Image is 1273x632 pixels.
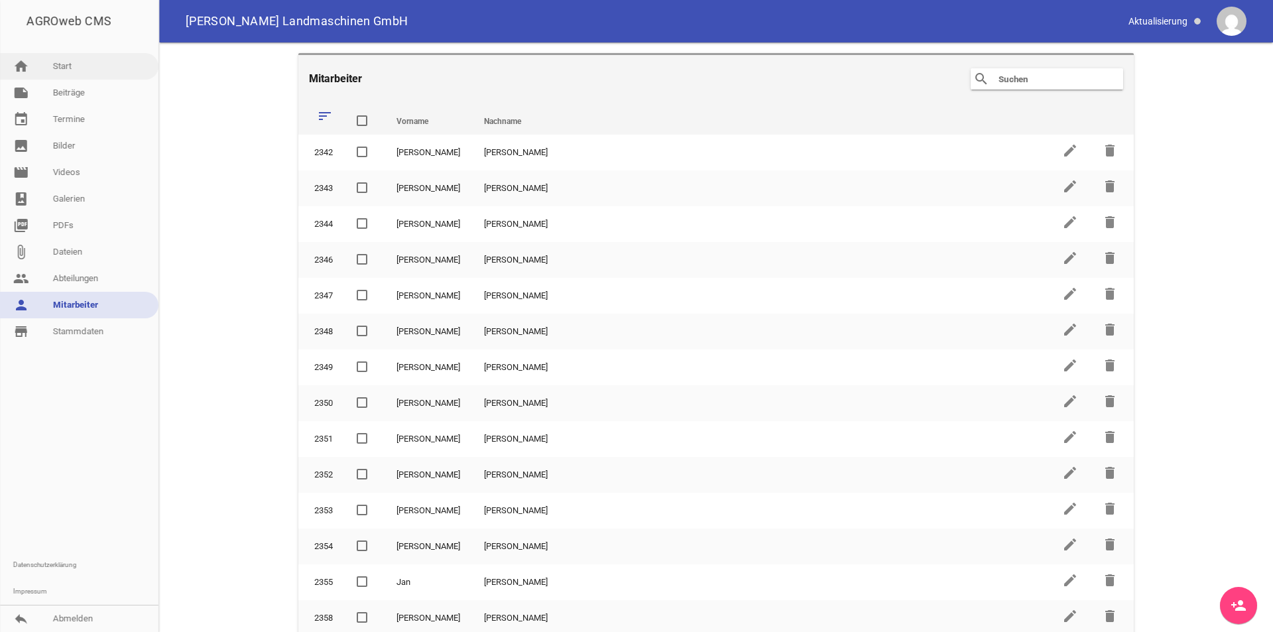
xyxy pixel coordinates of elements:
[973,71,989,87] i: search
[1102,501,1118,517] i: delete
[309,55,362,103] h4: Mitarbeiter
[1062,186,1078,196] a: edit
[13,218,29,233] i: picture_as_pdf
[385,457,472,493] td: [PERSON_NAME]
[385,349,472,385] td: [PERSON_NAME]
[385,242,472,278] td: [PERSON_NAME]
[472,349,1050,385] td: [PERSON_NAME]
[1062,330,1078,340] a: edit
[1102,572,1118,588] i: delete
[997,71,1103,87] input: Suchen
[298,564,345,600] td: 2355
[298,278,345,314] td: 2347
[1062,258,1078,268] a: edit
[317,108,333,124] i: sort
[472,206,1050,242] td: [PERSON_NAME]
[1062,608,1078,624] i: edit
[1102,286,1118,302] i: delete
[298,170,345,206] td: 2343
[13,58,29,74] i: home
[298,457,345,493] td: 2352
[1102,357,1118,373] i: delete
[472,457,1050,493] td: [PERSON_NAME]
[472,493,1050,529] td: [PERSON_NAME]
[1062,509,1078,519] a: edit
[1062,143,1078,158] i: edit
[13,138,29,154] i: image
[1062,429,1078,445] i: edit
[1062,501,1078,517] i: edit
[298,385,345,421] td: 2350
[1102,322,1118,338] i: delete
[298,493,345,529] td: 2353
[13,164,29,180] i: movie
[1062,178,1078,194] i: edit
[1062,580,1078,590] a: edit
[1062,322,1078,338] i: edit
[1102,178,1118,194] i: delete
[298,242,345,278] td: 2346
[13,324,29,340] i: store_mall_directory
[385,103,472,135] th: Vorname
[13,191,29,207] i: photo_album
[1062,616,1078,626] a: edit
[472,103,1050,135] th: Nachname
[385,493,472,529] td: [PERSON_NAME]
[385,564,472,600] td: Jan
[1102,465,1118,481] i: delete
[13,611,29,627] i: reply
[1062,437,1078,447] a: edit
[1102,250,1118,266] i: delete
[1102,393,1118,409] i: delete
[472,314,1050,349] td: [PERSON_NAME]
[1062,572,1078,588] i: edit
[1231,598,1246,613] i: person_add
[1062,151,1078,160] a: edit
[298,349,345,385] td: 2349
[1062,365,1078,375] a: edit
[385,278,472,314] td: [PERSON_NAME]
[472,242,1050,278] td: [PERSON_NAME]
[385,421,472,457] td: [PERSON_NAME]
[1062,544,1078,554] a: edit
[1062,250,1078,266] i: edit
[1062,465,1078,481] i: edit
[472,170,1050,206] td: [PERSON_NAME]
[472,421,1050,457] td: [PERSON_NAME]
[1062,286,1078,302] i: edit
[1062,537,1078,552] i: edit
[385,170,472,206] td: [PERSON_NAME]
[385,206,472,242] td: [PERSON_NAME]
[1102,214,1118,230] i: delete
[1062,294,1078,304] a: edit
[1102,143,1118,158] i: delete
[298,421,345,457] td: 2351
[1062,473,1078,483] a: edit
[1062,401,1078,411] a: edit
[1062,393,1078,409] i: edit
[385,529,472,564] td: [PERSON_NAME]
[298,206,345,242] td: 2344
[472,564,1050,600] td: [PERSON_NAME]
[472,529,1050,564] td: [PERSON_NAME]
[1062,357,1078,373] i: edit
[298,135,345,170] td: 2342
[13,297,29,313] i: person
[1102,537,1118,552] i: delete
[1102,429,1118,445] i: delete
[186,15,408,27] span: [PERSON_NAME] Landmaschinen GmbH
[385,314,472,349] td: [PERSON_NAME]
[1062,222,1078,232] a: edit
[1102,608,1118,624] i: delete
[13,111,29,127] i: event
[13,244,29,260] i: attach_file
[13,271,29,286] i: people
[298,314,345,349] td: 2348
[472,135,1050,170] td: [PERSON_NAME]
[13,85,29,101] i: note
[298,529,345,564] td: 2354
[472,385,1050,421] td: [PERSON_NAME]
[472,278,1050,314] td: [PERSON_NAME]
[385,385,472,421] td: [PERSON_NAME]
[385,135,472,170] td: [PERSON_NAME]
